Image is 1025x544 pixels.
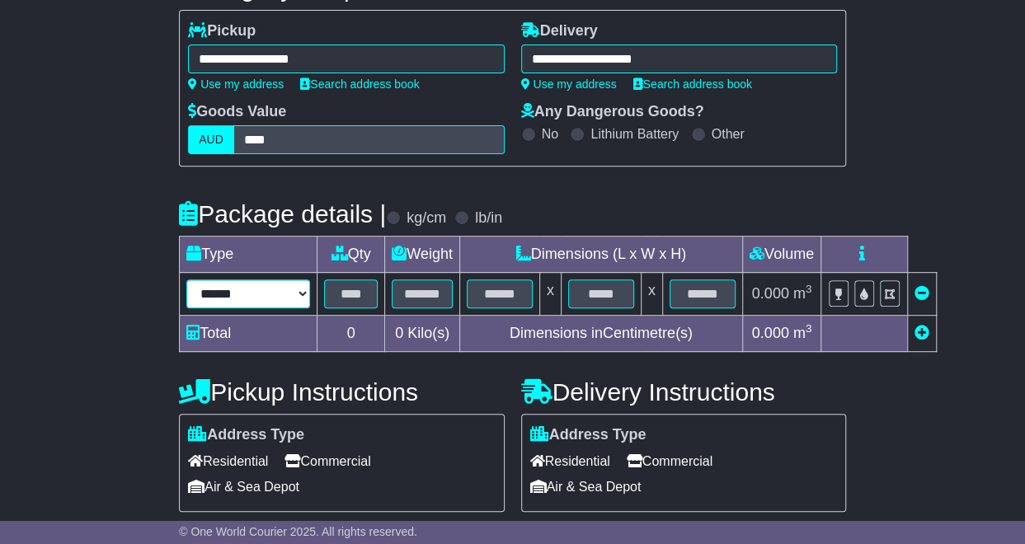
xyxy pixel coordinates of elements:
label: lb/in [475,209,502,227]
a: Search address book [300,77,419,91]
a: Remove this item [915,285,929,302]
label: Lithium Battery [590,126,679,142]
label: No [542,126,558,142]
label: Pickup [188,22,256,40]
h4: Package details | [179,200,386,227]
span: Commercial [284,448,370,474]
h4: Pickup Instructions [179,378,504,406]
a: Add new item [915,325,929,341]
a: Search address book [633,77,752,91]
span: Commercial [627,448,712,474]
span: Residential [530,448,610,474]
sup: 3 [806,322,812,335]
span: m [793,285,812,302]
td: Kilo(s) [385,316,460,352]
td: x [539,273,561,316]
h4: Delivery Instructions [521,378,846,406]
label: kg/cm [407,209,446,227]
label: Goods Value [188,103,286,121]
label: Address Type [188,426,304,444]
span: © One World Courier 2025. All rights reserved. [179,525,417,538]
span: Residential [188,448,268,474]
td: x [641,273,662,316]
span: m [793,325,812,341]
a: Use my address [188,77,284,91]
sup: 3 [806,283,812,295]
label: Address Type [530,426,647,444]
span: 0.000 [752,325,789,341]
span: 0 [395,325,403,341]
td: Total [180,316,317,352]
label: Delivery [521,22,598,40]
td: Dimensions in Centimetre(s) [459,316,742,352]
a: Use my address [521,77,617,91]
td: Type [180,237,317,273]
span: 0.000 [752,285,789,302]
label: AUD [188,125,234,154]
td: Volume [742,237,820,273]
td: Qty [317,237,385,273]
span: Air & Sea Depot [188,474,299,499]
span: Air & Sea Depot [530,474,642,499]
td: Dimensions (L x W x H) [459,237,742,273]
label: Other [712,126,745,142]
td: Weight [385,237,460,273]
label: Any Dangerous Goods? [521,103,704,121]
td: 0 [317,316,385,352]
